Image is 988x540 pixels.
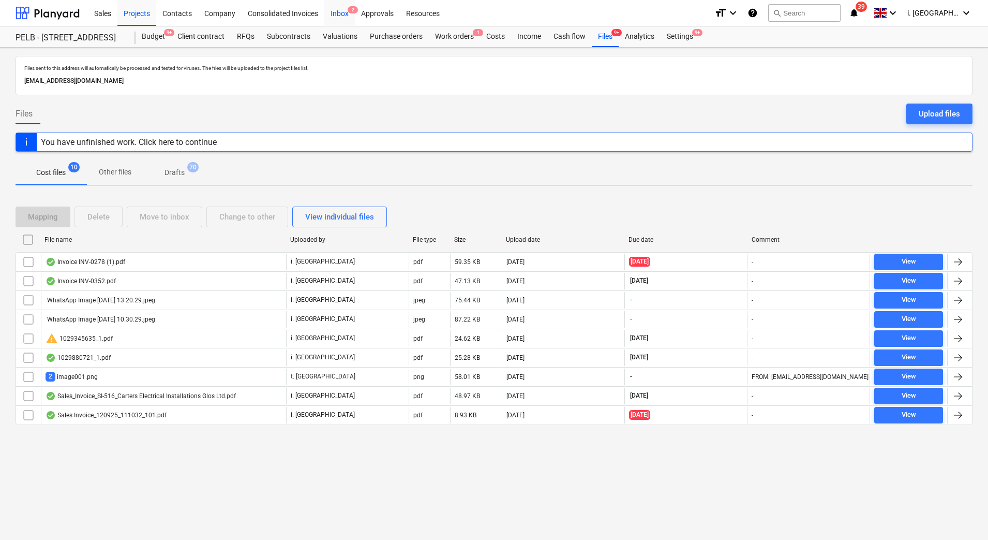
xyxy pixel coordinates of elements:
[46,372,98,382] div: image001.png
[506,316,525,323] div: [DATE]
[752,258,753,266] div: -
[752,236,866,243] div: Comment
[768,4,841,22] button: Search
[348,6,358,13] span: 2
[874,273,943,289] button: View
[291,315,355,324] p: i. [GEOGRAPHIC_DATA]
[291,334,355,343] p: i. [GEOGRAPHIC_DATA]
[628,236,743,243] div: Due date
[455,392,480,400] div: 48.97 KB
[164,167,185,178] p: Drafts
[752,316,753,323] div: -
[24,65,964,71] p: Files sent to this address will automatically be processed and tested for viruses. The files will...
[902,313,916,325] div: View
[960,7,972,19] i: keyboard_arrow_down
[629,315,633,324] span: -
[46,392,236,400] div: Sales_Invoice_SI-516_Carters Electrical Installations Glos Ltd.pdf
[773,9,781,17] span: search
[46,332,58,345] span: warning
[136,26,171,47] div: Budget
[46,332,113,345] div: 1029345635_1.pdf
[611,29,622,36] span: 9+
[661,26,699,47] a: Settings9+
[874,388,943,404] button: View
[506,258,525,266] div: [DATE]
[629,410,650,420] span: [DATE]
[413,392,423,400] div: pdf
[455,297,480,304] div: 75.44 KB
[291,276,355,285] p: i. [GEOGRAPHIC_DATA]
[364,26,429,47] div: Purchase orders
[136,26,171,47] a: Budget9+
[429,26,480,47] div: Work orders
[511,26,547,47] a: Income
[752,278,753,285] div: -
[46,411,167,419] div: Sales Invoice_120925_111032_101.pdf
[902,409,916,421] div: View
[455,335,480,342] div: 24.62 KB
[661,26,699,47] div: Settings
[907,9,959,17] span: i. [GEOGRAPHIC_DATA]
[290,236,405,243] div: Uploaded by
[68,162,80,172] span: 10
[902,294,916,306] div: View
[46,411,56,419] div: OCR finished
[692,29,702,36] span: 9+
[727,7,739,19] i: keyboard_arrow_down
[506,236,620,243] div: Upload date
[506,392,525,400] div: [DATE]
[874,407,943,424] button: View
[547,26,592,47] a: Cash flow
[455,373,480,381] div: 58.01 KB
[305,210,374,224] div: View individual files
[99,167,131,178] p: Other files
[46,392,56,400] div: OCR finished
[413,354,423,361] div: pdf
[164,29,174,36] span: 9+
[317,26,364,47] a: Valuations
[752,354,753,361] div: -
[291,296,355,304] p: i. [GEOGRAPHIC_DATA]
[291,257,355,266] p: i. [GEOGRAPHIC_DATA]
[714,7,727,19] i: format_size
[291,391,355,400] p: i. [GEOGRAPHIC_DATA]
[455,258,480,266] div: 59.35 KB
[506,297,525,304] div: [DATE]
[902,371,916,383] div: View
[480,26,511,47] a: Costs
[473,29,483,36] span: 1
[506,335,525,342] div: [DATE]
[752,335,753,342] div: -
[629,372,633,381] span: -
[41,137,217,147] div: You have unfinished work. Click here to continue
[292,207,387,227] button: View individual files
[619,26,661,47] a: Analytics
[856,2,867,12] span: 39
[261,26,317,47] a: Subcontracts
[906,104,972,124] button: Upload files
[413,278,423,285] div: pdf
[46,354,56,362] div: OCR finished
[506,354,525,361] div: [DATE]
[413,316,425,323] div: jpeg
[629,257,650,267] span: [DATE]
[874,311,943,328] button: View
[46,277,116,285] div: Invoice INV-0352.pdf
[887,7,899,19] i: keyboard_arrow_down
[874,349,943,366] button: View
[455,354,480,361] div: 25.28 KB
[874,369,943,385] button: View
[413,236,446,243] div: File type
[936,490,988,540] iframe: Chat Widget
[231,26,261,47] div: RFQs
[413,258,423,266] div: pdf
[46,258,125,266] div: Invoice INV-0278 (1).pdf
[46,297,155,304] div: WhatsApp Image [DATE] 13.20.29.jpeg
[629,296,633,304] span: -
